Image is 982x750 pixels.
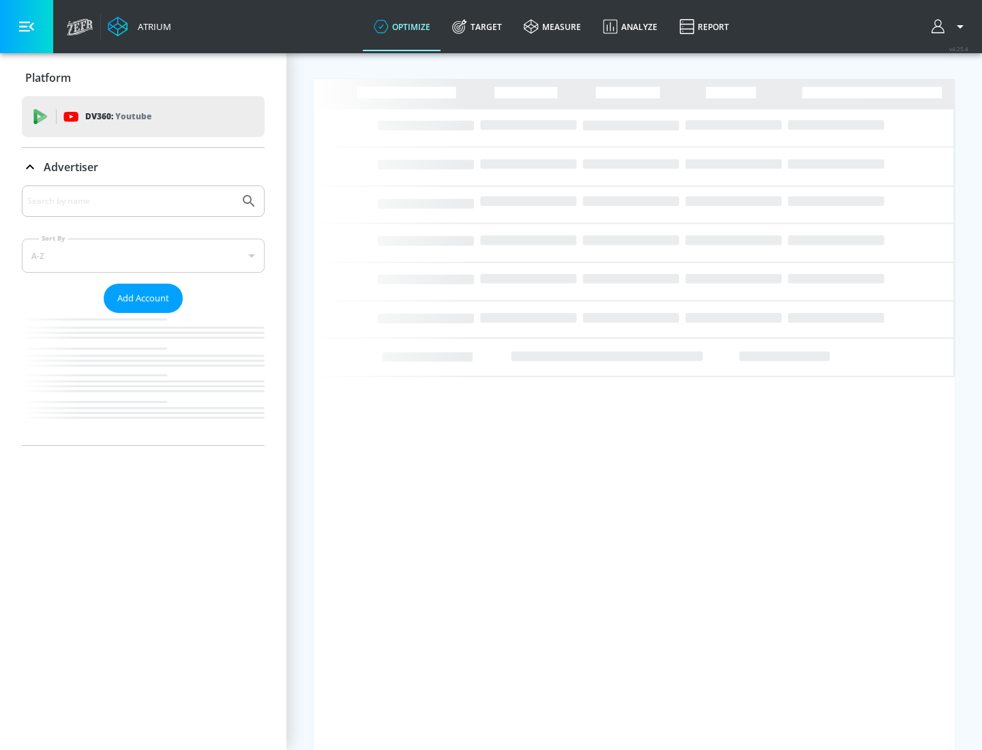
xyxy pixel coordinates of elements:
a: Atrium [108,16,171,37]
p: Youtube [115,109,151,123]
input: Search by name [27,192,234,210]
div: Atrium [132,20,171,33]
p: DV360: [85,109,151,124]
p: Platform [25,70,71,85]
div: Advertiser [22,148,265,186]
div: A-Z [22,239,265,273]
div: DV360: Youtube [22,96,265,137]
span: Add Account [117,290,169,306]
button: Add Account [104,284,183,313]
p: Advertiser [44,160,98,175]
a: Analyze [592,2,668,51]
div: Platform [22,59,265,97]
a: optimize [363,2,441,51]
label: Sort By [39,234,68,243]
a: Report [668,2,740,51]
nav: list of Advertiser [22,313,265,445]
span: v 4.25.4 [949,45,968,52]
a: measure [513,2,592,51]
a: Target [441,2,513,51]
div: Advertiser [22,185,265,445]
